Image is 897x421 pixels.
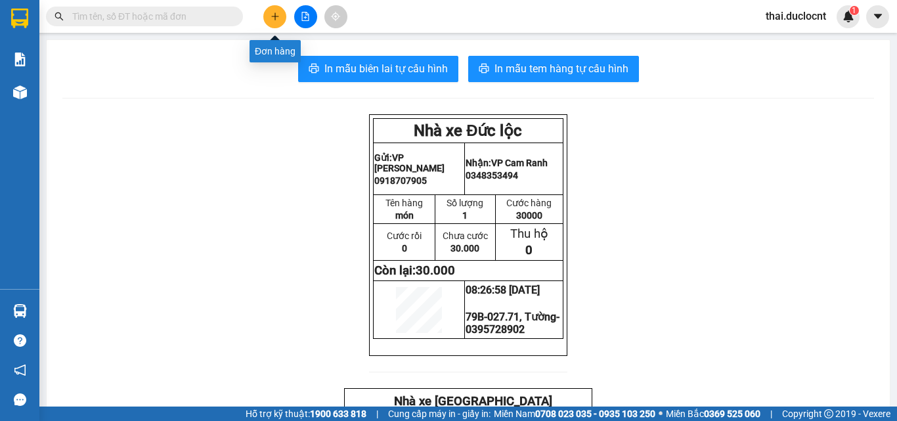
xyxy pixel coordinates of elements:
strong: Nhà xe [GEOGRAPHIC_DATA] [394,394,552,409]
span: | [770,407,772,421]
span: 1 [462,210,468,221]
img: logo-vxr [11,9,28,28]
span: printer [309,63,319,76]
span: message [14,393,26,406]
input: Tìm tên, số ĐT hoặc mã đơn [72,9,227,24]
span: 30000 [516,210,542,221]
button: printerIn mẫu tem hàng tự cấu hình [468,56,639,82]
span: 79B-027.71, Tường- 0395728902 [466,311,559,336]
span: VP Cam Ranh [491,158,548,168]
span: 30.000 [450,243,479,254]
span: aim [331,12,340,21]
span: 0 [525,243,533,257]
span: Hỗ trợ kỹ thuật: [246,407,366,421]
span: plus [271,12,280,21]
p: Chưa cước [436,231,494,241]
span: Miền Bắc [666,407,760,421]
span: 0348353494 [466,170,518,181]
span: In mẫu tem hàng tự cấu hình [494,60,628,77]
img: warehouse-icon [13,304,27,318]
span: In mẫu biên lai tự cấu hình [324,60,448,77]
strong: Còn lại: [374,263,455,278]
span: 0918707905 [374,175,427,186]
strong: 1900 633 818 [310,409,366,419]
span: file-add [301,12,310,21]
button: aim [324,5,347,28]
span: | [376,407,378,421]
button: plus [263,5,286,28]
span: printer [479,63,489,76]
p: Cước rồi [374,231,434,241]
span: VP [PERSON_NAME] [374,152,445,173]
strong: Gửi: [374,152,445,173]
p: Cước hàng [496,198,562,208]
button: file-add [294,5,317,28]
span: thai.duclocnt [755,8,837,24]
strong: Nhận: [466,158,548,168]
div: Đơn hàng [250,40,301,62]
span: 08:26:58 [DATE] [466,284,540,296]
img: icon-new-feature [842,11,854,22]
span: question-circle [14,334,26,347]
span: caret-down [872,11,884,22]
span: search [55,12,64,21]
span: notification [14,364,26,376]
p: Số lượng [436,198,494,208]
p: Tên hàng [374,198,434,208]
sup: 1 [850,6,859,15]
button: printerIn mẫu biên lai tự cấu hình [298,56,458,82]
span: 0 [402,243,407,254]
span: Miền Nam [494,407,655,421]
strong: Nhà xe Đức lộc [414,122,522,140]
span: Cung cấp máy in - giấy in: [388,407,491,421]
strong: 0708 023 035 - 0935 103 250 [535,409,655,419]
img: warehouse-icon [13,85,27,99]
strong: 0369 525 060 [704,409,760,419]
img: solution-icon [13,53,27,66]
span: 1 [852,6,856,15]
span: copyright [824,409,833,418]
span: món [395,210,414,221]
button: caret-down [866,5,889,28]
span: ⚪️ [659,411,663,416]
span: Thu hộ [510,227,548,241]
span: 30.000 [416,263,455,278]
